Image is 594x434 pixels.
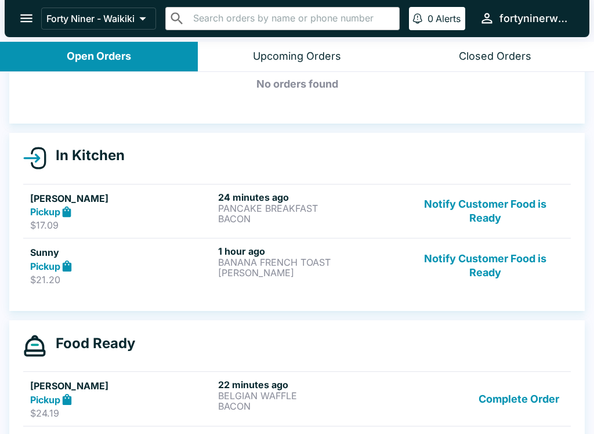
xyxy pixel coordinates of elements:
[30,206,60,218] strong: Pickup
[30,191,213,205] h5: [PERSON_NAME]
[218,191,401,203] h6: 24 minutes ago
[12,3,41,33] button: open drawer
[407,245,564,285] button: Notify Customer Food is Ready
[23,184,571,238] a: [PERSON_NAME]Pickup$17.0924 minutes agoPANCAKE BREAKFASTBACONNotify Customer Food is Ready
[30,407,213,419] p: $24.19
[218,214,401,224] p: BACON
[474,379,564,419] button: Complete Order
[41,8,156,30] button: Forty Niner - Waikiki
[218,245,401,257] h6: 1 hour ago
[190,10,394,27] input: Search orders by name or phone number
[46,13,135,24] p: Forty Niner - Waikiki
[499,12,571,26] div: fortyninerwaikiki
[46,147,125,164] h4: In Kitchen
[253,50,341,63] div: Upcoming Orders
[407,191,564,232] button: Notify Customer Food is Ready
[23,238,571,292] a: SunnyPickup$21.201 hour agoBANANA FRENCH TOAST[PERSON_NAME]Notify Customer Food is Ready
[30,379,213,393] h5: [PERSON_NAME]
[218,379,401,390] h6: 22 minutes ago
[23,63,571,105] h5: No orders found
[428,13,433,24] p: 0
[30,261,60,272] strong: Pickup
[459,50,531,63] div: Closed Orders
[218,203,401,214] p: PANCAKE BREAKFAST
[30,274,213,285] p: $21.20
[218,390,401,401] p: BELGIAN WAFFLE
[30,219,213,231] p: $17.09
[46,335,135,352] h4: Food Ready
[30,394,60,406] strong: Pickup
[67,50,131,63] div: Open Orders
[218,257,401,267] p: BANANA FRENCH TOAST
[436,13,461,24] p: Alerts
[23,371,571,426] a: [PERSON_NAME]Pickup$24.1922 minutes agoBELGIAN WAFFLEBACONComplete Order
[475,6,575,31] button: fortyninerwaikiki
[218,401,401,411] p: BACON
[30,245,213,259] h5: Sunny
[218,267,401,278] p: [PERSON_NAME]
